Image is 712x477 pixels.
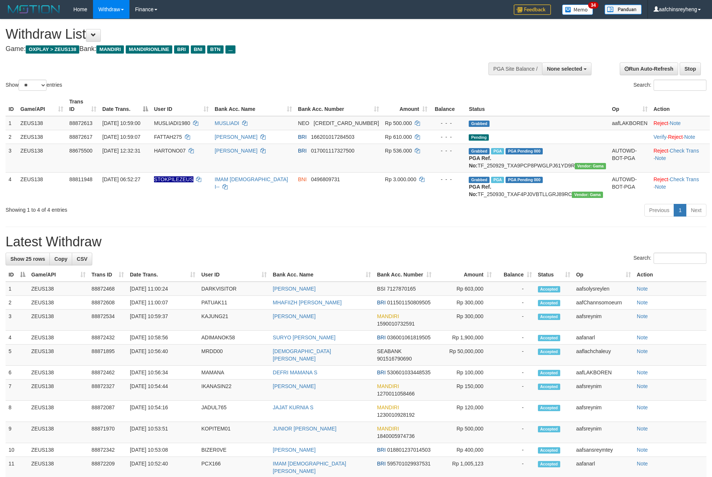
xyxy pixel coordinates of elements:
[28,422,89,443] td: ZEUS138
[102,148,140,154] span: [DATE] 12:32:31
[102,120,140,126] span: [DATE] 10:59:00
[434,345,495,366] td: Rp 50,000,000
[198,422,270,443] td: KOPITEM01
[377,461,385,467] span: BRI
[377,383,399,389] span: MANDIRI
[469,177,490,183] span: Grabbed
[89,422,127,443] td: 88871970
[430,95,466,116] th: Balance
[547,66,582,72] span: None selected
[298,148,307,154] span: BRI
[198,345,270,366] td: MRDD00
[69,176,92,182] span: 88811948
[377,334,385,340] span: BRI
[654,134,667,140] a: Verify
[17,130,66,144] td: ZEUS138
[637,383,648,389] a: Note
[273,334,336,340] a: SURYO [PERSON_NAME]
[651,95,710,116] th: Action
[573,268,634,282] th: Op: activate to sort column ascending
[495,345,535,366] td: -
[491,177,504,183] span: Marked by aafsreyleap
[573,345,634,366] td: aaflachchaleuy
[207,45,224,54] span: BTN
[273,461,346,474] a: IMAM [DEMOGRAPHIC_DATA][PERSON_NAME]
[538,370,560,376] span: Accepted
[495,401,535,422] td: -
[469,134,489,141] span: Pending
[674,204,686,217] a: 1
[387,447,431,453] span: Copy 018801237014503 to clipboard
[6,331,28,345] td: 4
[609,144,651,172] td: AUTOWD-BOT-PGA
[126,45,172,54] span: MANDIRIONLINE
[270,268,374,282] th: Bank Acc. Name: activate to sort column ascending
[377,391,414,397] span: Copy 1270011058466 to clipboard
[609,116,651,130] td: aafLAKBOREN
[311,176,340,182] span: Copy 0496809731 to clipboard
[28,366,89,380] td: ZEUS138
[89,296,127,310] td: 88872608
[575,163,606,169] span: Vendor URL: https://trx31.1velocity.biz
[573,310,634,331] td: aafsreynim
[538,349,560,355] span: Accepted
[6,401,28,422] td: 8
[273,286,315,292] a: [PERSON_NAME]
[538,461,560,467] span: Accepted
[311,148,355,154] span: Copy 017001117327500 to clipboard
[66,95,99,116] th: Trans ID: activate to sort column ascending
[6,234,706,249] h1: Latest Withdraw
[538,286,560,292] span: Accepted
[69,120,92,126] span: 88872613
[26,45,79,54] span: OXPLAY > ZEUS138
[6,95,17,116] th: ID
[670,148,699,154] a: Check Trans
[6,380,28,401] td: 7
[273,404,313,410] a: JAJAT KURNIA S
[154,176,193,182] span: Nama rekening ada tanda titik/strip, harap diedit
[377,369,385,375] span: BRI
[273,426,336,432] a: JUNIOR [PERSON_NAME]
[495,268,535,282] th: Balance: activate to sort column ascending
[637,348,648,354] a: Note
[637,369,648,375] a: Note
[495,296,535,310] td: -
[573,401,634,422] td: aafsreynim
[387,286,416,292] span: Copy 7127870165 to clipboard
[377,356,411,362] span: Copy 901516790690 to clipboard
[573,366,634,380] td: aafLAKBOREN
[69,148,92,154] span: 88675500
[651,144,710,172] td: · ·
[6,253,50,265] a: Show 25 rows
[6,345,28,366] td: 5
[535,268,573,282] th: Status: activate to sort column ascending
[198,268,270,282] th: User ID: activate to sort column ascending
[6,116,17,130] td: 1
[89,268,127,282] th: Trans ID: activate to sort column ascending
[573,331,634,345] td: aafanarl
[89,443,127,457] td: 88872342
[28,296,89,310] td: ZEUS138
[191,45,205,54] span: BNI
[273,383,315,389] a: [PERSON_NAME]
[174,45,189,54] span: BRI
[466,95,609,116] th: Status
[198,282,270,296] td: DARKVISITOR
[69,134,92,140] span: 88872617
[377,404,399,410] span: MANDIRI
[102,176,140,182] span: [DATE] 06:52:27
[89,366,127,380] td: 88872462
[89,331,127,345] td: 88872432
[495,422,535,443] td: -
[127,296,198,310] td: [DATE] 11:00:07
[588,2,598,9] span: 34
[637,313,648,319] a: Note
[273,348,331,362] a: [DEMOGRAPHIC_DATA][PERSON_NAME]
[573,443,634,457] td: aafsansreymtey
[19,80,46,91] select: Showentries
[655,184,666,190] a: Note
[6,130,17,144] td: 2
[385,120,412,126] span: Rp 500.000
[469,148,490,154] span: Grabbed
[684,134,695,140] a: Note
